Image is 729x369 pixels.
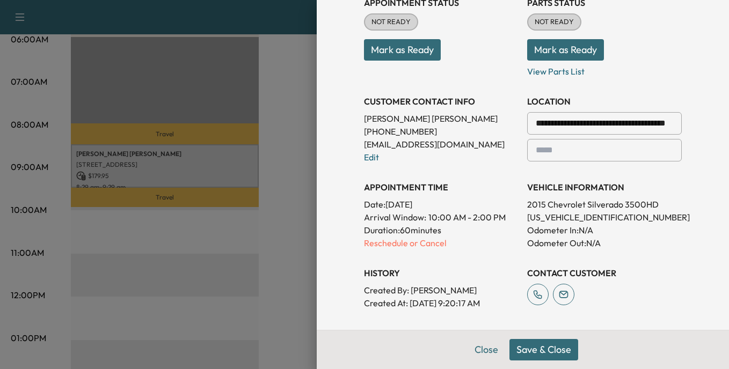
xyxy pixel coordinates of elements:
[509,339,578,360] button: Save & Close
[527,61,682,78] p: View Parts List
[527,95,682,108] h3: LOCATION
[364,267,519,279] h3: History
[527,39,604,61] button: Mark as Ready
[364,297,519,309] p: Created At : [DATE] 9:20:17 AM
[527,198,682,211] p: 2015 Chevrolet Silverado 3500HD
[468,339,505,360] button: Close
[364,152,379,163] a: Edit
[527,224,682,237] p: Odometer In: N/A
[527,211,682,224] p: [US_VEHICLE_IDENTIFICATION_NUMBER]
[528,17,580,27] span: NOT READY
[527,267,682,279] h3: CONTACT CUSTOMER
[364,224,519,237] p: Duration: 60 minutes
[364,138,519,151] p: [EMAIL_ADDRESS][DOMAIN_NAME]
[527,237,682,249] p: Odometer Out: N/A
[364,39,441,61] button: Mark as Ready
[364,95,519,108] h3: CUSTOMER CONTACT INFO
[364,327,682,340] h3: NOTES
[527,181,682,194] h3: VEHICLE INFORMATION
[365,17,417,27] span: NOT READY
[364,284,519,297] p: Created By : [PERSON_NAME]
[428,211,506,224] span: 10:00 AM - 2:00 PM
[364,198,519,211] p: Date: [DATE]
[364,237,519,249] p: Reschedule or Cancel
[364,112,519,125] p: [PERSON_NAME] [PERSON_NAME]
[364,181,519,194] h3: APPOINTMENT TIME
[364,125,519,138] p: [PHONE_NUMBER]
[364,211,519,224] p: Arrival Window:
